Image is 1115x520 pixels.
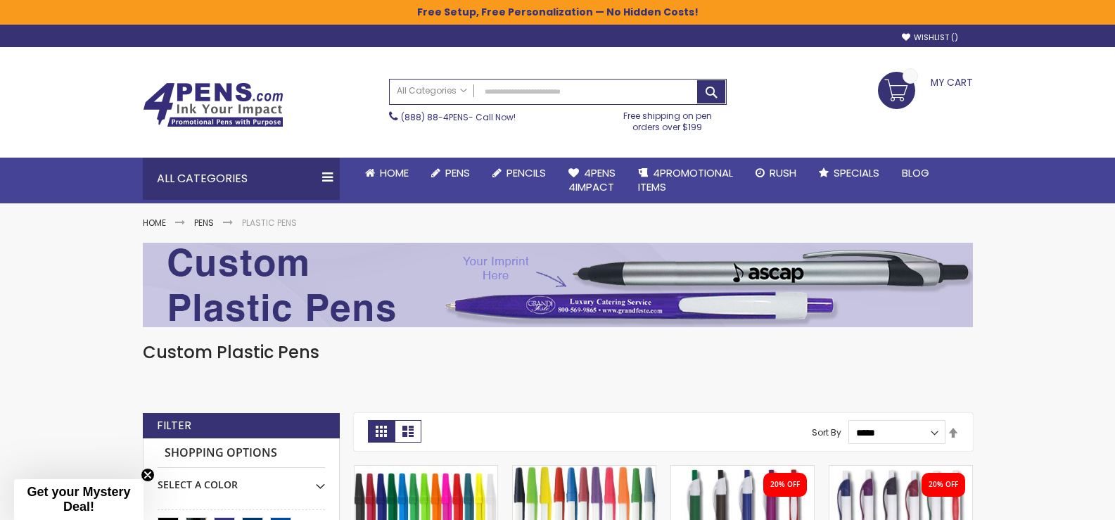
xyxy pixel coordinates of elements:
div: 20% OFF [929,480,958,490]
strong: Plastic Pens [242,217,297,229]
label: Sort By [812,426,841,438]
strong: Filter [157,418,191,433]
span: Rush [770,165,796,180]
a: Wishlist [902,32,958,43]
span: Pencils [506,165,546,180]
span: All Categories [397,85,467,96]
h1: Custom Plastic Pens [143,341,973,364]
a: Home [354,158,420,189]
span: 4PROMOTIONAL ITEMS [638,165,733,194]
a: 4Pens4impact [557,158,627,203]
div: Select A Color [158,468,325,492]
a: Rush [744,158,808,189]
strong: Grid [368,420,395,443]
a: Belfast Value Stick Pen [513,465,656,477]
span: Get your Mystery Deal! [27,485,130,514]
a: Pens [194,217,214,229]
a: Belfast B Value Stick Pen [355,465,497,477]
a: Pencils [481,158,557,189]
a: Oak Pen [829,465,972,477]
span: 4Pens 4impact [568,165,616,194]
div: Get your Mystery Deal!Close teaser [14,479,144,520]
strong: Shopping Options [158,438,325,469]
img: 4Pens Custom Pens and Promotional Products [143,82,283,127]
a: Specials [808,158,891,189]
span: Blog [902,165,929,180]
div: 20% OFF [770,480,800,490]
iframe: Google Customer Reviews [999,482,1115,520]
span: Specials [834,165,879,180]
span: - Call Now! [401,111,516,123]
a: Oak Pen Solid [671,465,814,477]
a: Pens [420,158,481,189]
a: All Categories [390,80,474,103]
span: Home [380,165,409,180]
a: 4PROMOTIONALITEMS [627,158,744,203]
a: Home [143,217,166,229]
span: Pens [445,165,470,180]
a: Blog [891,158,941,189]
a: (888) 88-4PENS [401,111,469,123]
img: Plastic Pens [143,243,973,327]
div: All Categories [143,158,340,200]
div: Free shipping on pen orders over $199 [609,105,727,133]
button: Close teaser [141,468,155,482]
